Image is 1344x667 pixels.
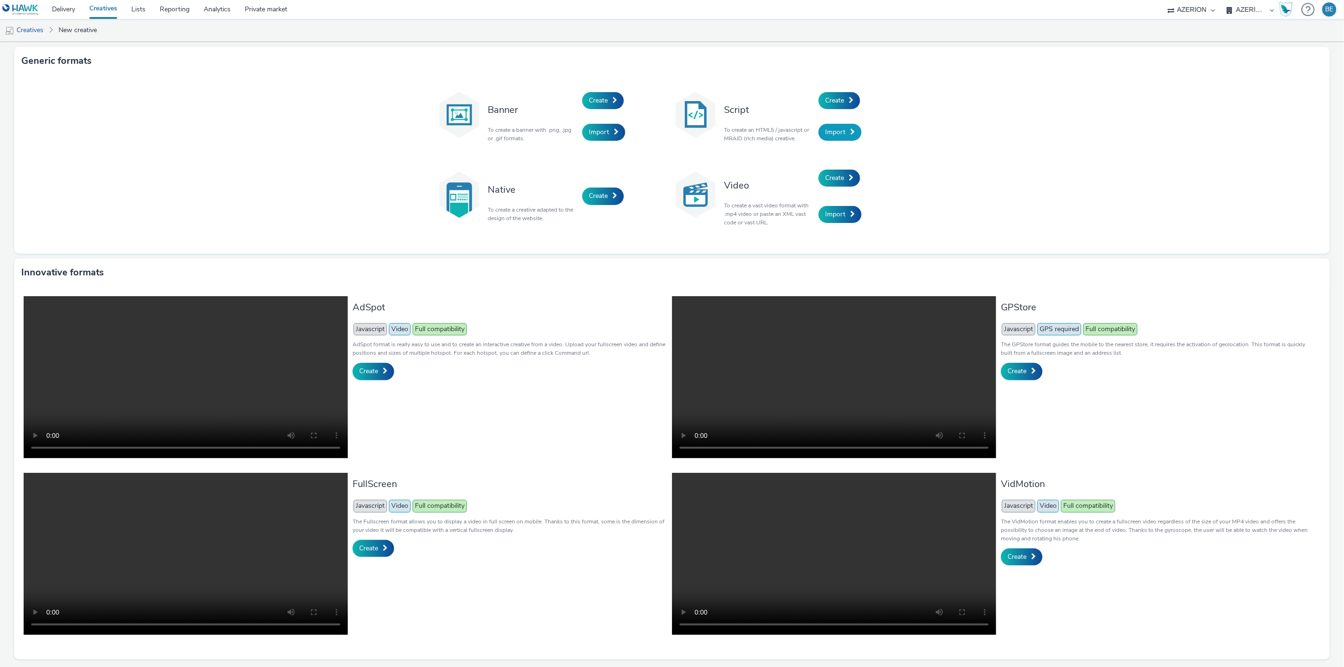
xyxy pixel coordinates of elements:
span: Import [825,210,845,219]
span: Create [589,191,608,200]
h3: Generic formats [21,54,92,68]
a: Create [818,92,860,109]
span: Full compatibility [413,323,467,335]
p: To create a banner with .png, .jpg or .gif formats. [488,126,577,143]
p: To create a vast video format with .mp4 video or paste an XML vast code or vast URL. [724,201,814,227]
a: Import [582,124,625,141]
span: Full compatibility [1061,500,1115,512]
h3: Script [724,103,814,116]
span: Video [389,323,411,335]
a: Import [818,206,862,223]
img: mobile [5,26,14,35]
span: Javascript [353,323,387,335]
a: Create [1001,363,1042,380]
h3: VidMotion [1001,478,1316,490]
span: Javascript [353,500,387,512]
span: Create [825,96,844,105]
span: Javascript [1002,323,1035,335]
span: Create [589,96,608,105]
a: Import [818,124,862,141]
a: Create [353,363,394,380]
span: Full compatibility [413,500,467,512]
a: Create [353,540,394,557]
img: banner.svg [436,91,483,138]
img: Hawk Academy [1279,2,1293,17]
span: Create [359,544,378,553]
h3: FullScreen [353,478,667,490]
img: video.svg [672,171,719,218]
a: Hawk Academy [1279,2,1297,17]
a: Create [818,170,860,187]
img: native.svg [436,171,483,218]
a: Create [582,92,624,109]
span: Import [589,128,609,137]
span: Video [1037,500,1059,512]
span: Create [1008,552,1026,561]
span: Javascript [1002,500,1035,512]
span: Create [825,173,844,182]
h3: Native [488,183,577,196]
p: The Fullscreen format allows you to display a video in full screen on mobile. Thanks to this form... [353,517,667,534]
h3: AdSpot [353,301,667,314]
span: Import [825,128,845,137]
h3: GPStore [1001,301,1316,314]
span: Create [359,367,378,376]
p: The GPStore format guides the mobile to the nearest store, it requires the activation of geolocat... [1001,340,1316,357]
a: Create [1001,548,1042,565]
h3: Banner [488,103,577,116]
h3: Innovative formats [21,265,104,280]
h3: Video [724,179,814,192]
a: Create [582,188,624,205]
div: BE [1326,2,1334,17]
span: Full compatibility [1083,323,1137,335]
p: To create an HTML5 / javascript or MRAID (rich media) creative. [724,126,814,143]
span: Create [1008,367,1026,376]
span: GPS required [1037,323,1081,335]
p: To create a creative adapted to the design of the website. [488,205,577,222]
span: Video [389,500,411,512]
img: code.svg [672,91,719,138]
img: undefined Logo [2,4,39,16]
p: The VidMotion format enables you to create a fullscreen video regardless of the size of your MP4 ... [1001,517,1316,543]
p: AdSpot format is really easy to use and to create an interactive creative from a video. Upload yo... [353,340,667,357]
a: New creative [54,19,102,42]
